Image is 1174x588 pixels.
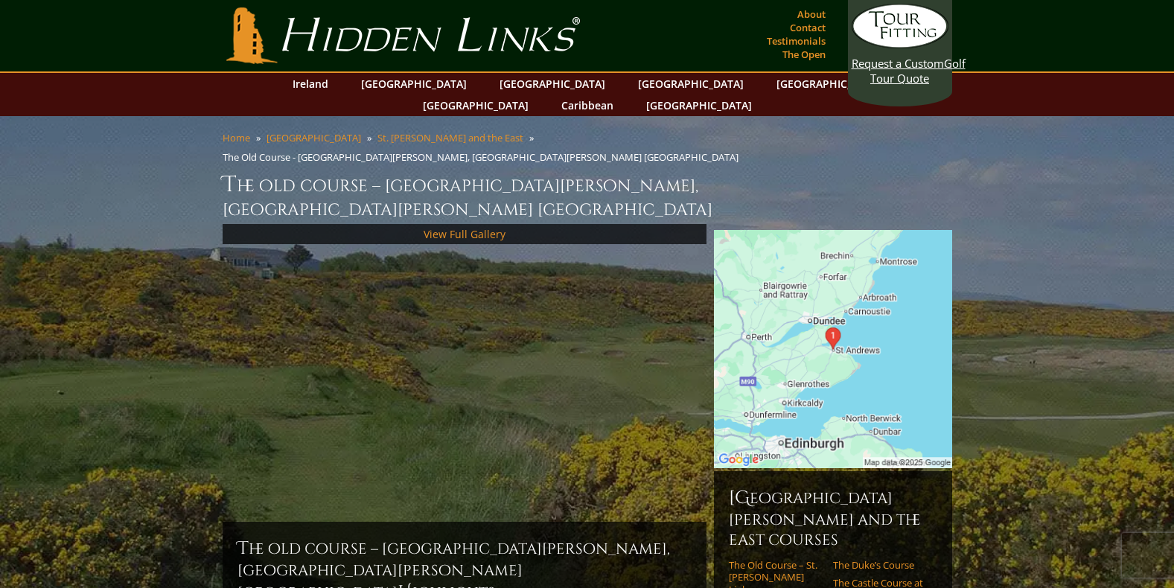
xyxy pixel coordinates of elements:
[554,95,621,116] a: Caribbean
[223,150,744,164] li: The Old Course - [GEOGRAPHIC_DATA][PERSON_NAME], [GEOGRAPHIC_DATA][PERSON_NAME] [GEOGRAPHIC_DATA]
[492,73,613,95] a: [GEOGRAPHIC_DATA]
[631,73,751,95] a: [GEOGRAPHIC_DATA]
[763,31,829,51] a: Testimonials
[779,44,829,65] a: The Open
[415,95,536,116] a: [GEOGRAPHIC_DATA]
[639,95,759,116] a: [GEOGRAPHIC_DATA]
[424,227,505,241] a: View Full Gallery
[852,4,948,86] a: Request a CustomGolf Tour Quote
[769,73,890,95] a: [GEOGRAPHIC_DATA]
[852,56,944,71] span: Request a Custom
[377,131,523,144] a: St. [PERSON_NAME] and the East
[354,73,474,95] a: [GEOGRAPHIC_DATA]
[223,170,952,221] h1: The Old Course – [GEOGRAPHIC_DATA][PERSON_NAME], [GEOGRAPHIC_DATA][PERSON_NAME] [GEOGRAPHIC_DATA]
[786,17,829,38] a: Contact
[267,131,361,144] a: [GEOGRAPHIC_DATA]
[714,230,952,468] img: Google Map of St Andrews Links, St Andrews, United Kingdom
[833,559,928,571] a: The Duke’s Course
[794,4,829,25] a: About
[729,486,937,550] h6: [GEOGRAPHIC_DATA][PERSON_NAME] and the East Courses
[223,131,250,144] a: Home
[285,73,336,95] a: Ireland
